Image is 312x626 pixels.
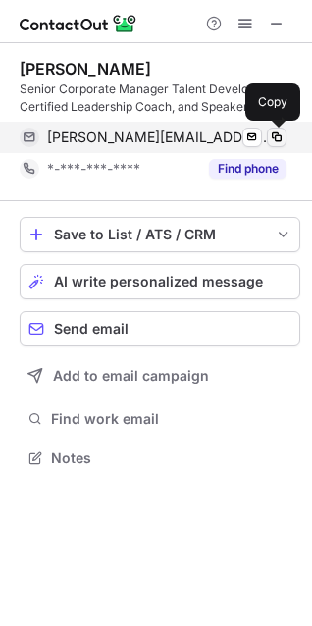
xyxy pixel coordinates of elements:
[20,80,300,116] div: Senior Corporate Manager Talent Development, Certified Leadership Coach, and Speaker
[51,449,292,467] span: Notes
[20,311,300,346] button: Send email
[20,444,300,472] button: Notes
[20,12,137,35] img: ContactOut v5.3.10
[47,129,272,146] span: [PERSON_NAME][EMAIL_ADDRESS][DOMAIN_NAME]
[53,368,209,384] span: Add to email campaign
[20,264,300,299] button: AI write personalized message
[51,410,292,428] span: Find work email
[54,227,266,242] div: Save to List / ATS / CRM
[54,274,263,289] span: AI write personalized message
[20,358,300,393] button: Add to email campaign
[20,217,300,252] button: save-profile-one-click
[20,59,151,78] div: [PERSON_NAME]
[54,321,129,337] span: Send email
[20,405,300,433] button: Find work email
[209,159,286,179] button: Reveal Button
